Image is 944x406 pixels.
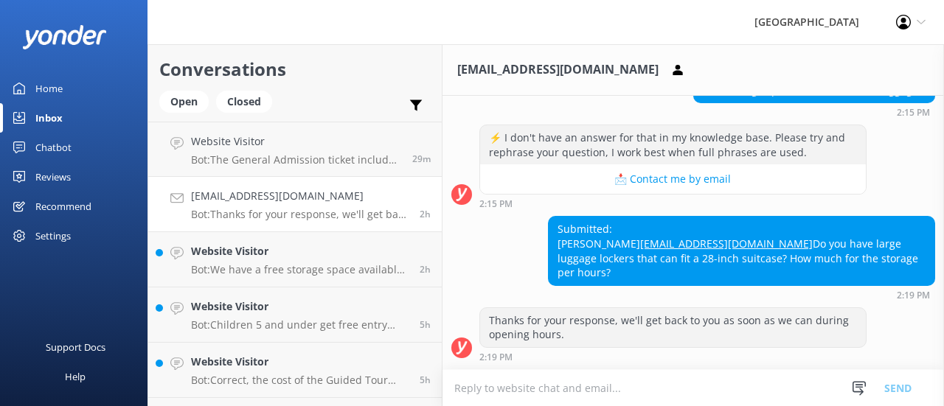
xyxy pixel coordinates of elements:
p: Bot: We have a free storage space available for you to leave your bags with us while you explore ... [191,263,409,276]
div: Open [159,91,209,113]
span: Sep 25 2025 02:19pm (UTC +12:00) Pacific/Auckland [420,208,431,220]
div: Thanks for your response, we'll get back to you as soon as we can during opening hours. [480,308,866,347]
h4: Website Visitor [191,298,409,315]
strong: 2:15 PM [897,108,930,117]
div: Settings [35,221,71,251]
img: yonder-white-logo.png [22,25,107,49]
span: Sep 25 2025 04:00pm (UTC +12:00) Pacific/Auckland [412,153,431,165]
h3: [EMAIL_ADDRESS][DOMAIN_NAME] [457,60,659,80]
p: Bot: Thanks for your response, we'll get back to you as soon as we can during opening hours. [191,208,409,221]
a: Website VisitorBot:The General Admission ticket includes the Storm Experience, Hägglunds Field Tr... [148,122,442,177]
h4: Website Visitor [191,133,401,150]
a: [EMAIL_ADDRESS][DOMAIN_NAME]Bot:Thanks for your response, we'll get back to you as soon as we can... [148,177,442,232]
div: Sep 25 2025 02:19pm (UTC +12:00) Pacific/Auckland [479,351,867,362]
div: Help [65,362,86,391]
h4: [EMAIL_ADDRESS][DOMAIN_NAME] [191,188,409,204]
strong: 2:15 PM [479,200,513,209]
strong: 2:19 PM [897,291,930,300]
h4: Website Visitor [191,354,409,370]
div: Inbox [35,103,63,133]
div: Sep 25 2025 02:15pm (UTC +12:00) Pacific/Auckland [479,198,867,209]
a: [EMAIL_ADDRESS][DOMAIN_NAME] [640,237,813,251]
div: Sep 25 2025 02:15pm (UTC +12:00) Pacific/Auckland [693,107,935,117]
div: Submitted: [PERSON_NAME] Do you have large luggage lockers that can fit a 28-inch suitcase? How m... [549,217,934,284]
span: Sep 25 2025 01:49pm (UTC +12:00) Pacific/Auckland [420,263,431,276]
div: ⚡ I don't have an answer for that in my knowledge base. Please try and rephrase your question, I ... [480,125,866,164]
span: Sep 25 2025 10:30am (UTC +12:00) Pacific/Auckland [420,374,431,386]
div: Support Docs [46,332,105,362]
div: Chatbot [35,133,72,162]
p: Bot: The General Admission ticket includes the Storm Experience, Hägglunds Field Trip, Penguin Re... [191,153,401,167]
div: Closed [216,91,272,113]
button: 📩 Contact me by email [480,164,866,194]
strong: 2:19 PM [479,353,513,362]
a: Website VisitorBot:Children 5 and under get free entry into the [GEOGRAPHIC_DATA].5h [148,287,442,343]
a: Closed [216,93,280,109]
a: Website VisitorBot:Correct, the cost of the Guided Tour includes full General Admission access.5h [148,343,442,398]
div: Reviews [35,162,71,192]
span: Sep 25 2025 10:48am (UTC +12:00) Pacific/Auckland [420,318,431,331]
p: Bot: Correct, the cost of the Guided Tour includes full General Admission access. [191,374,409,387]
div: Home [35,74,63,103]
a: Open [159,93,216,109]
div: Recommend [35,192,91,221]
p: Bot: Children 5 and under get free entry into the [GEOGRAPHIC_DATA]. [191,318,409,332]
div: Sep 25 2025 02:19pm (UTC +12:00) Pacific/Auckland [548,290,935,300]
h4: Website Visitor [191,243,409,259]
h2: Conversations [159,55,431,83]
a: Website VisitorBot:We have a free storage space available for you to leave your bags with us whil... [148,232,442,287]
